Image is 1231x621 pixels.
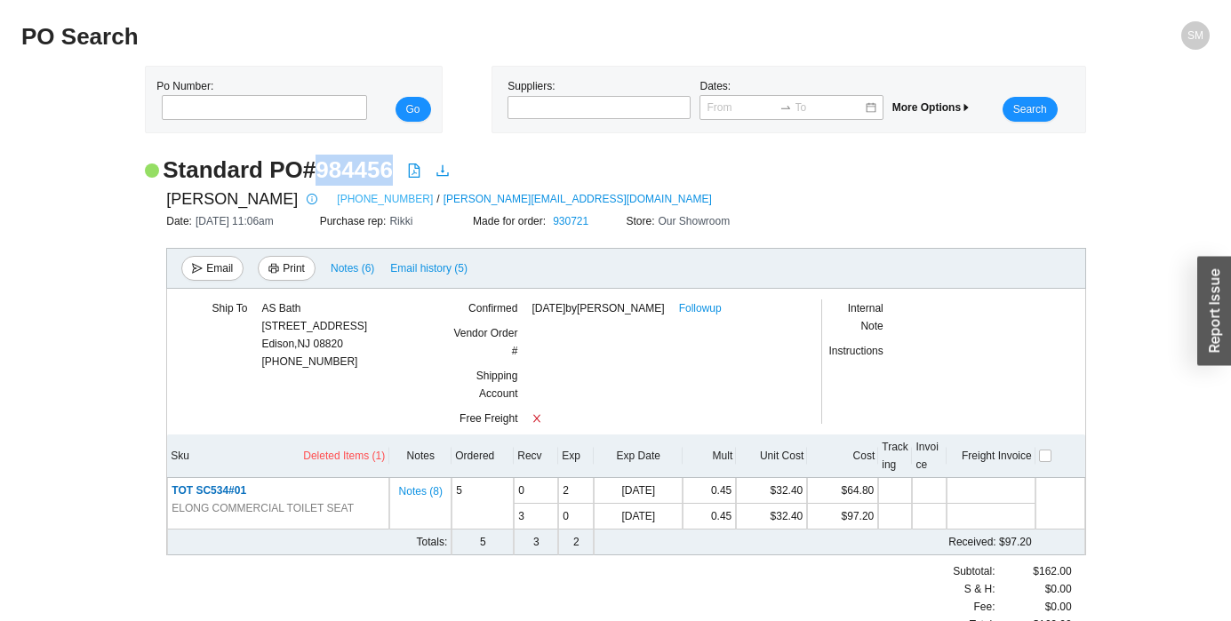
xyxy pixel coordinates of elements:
div: [PHONE_NUMBER] [261,299,367,370]
a: download [436,163,450,181]
span: S & H: [964,580,995,598]
a: file-pdf [407,163,421,181]
span: 3 [518,510,524,522]
td: $97.20 [807,504,878,529]
td: 2 [558,478,594,504]
a: Followup [679,299,722,317]
span: Email [206,259,233,277]
span: SM [1187,21,1203,50]
td: 0.45 [683,504,736,529]
span: Rikki [389,215,412,227]
button: printerPrint [258,256,316,281]
td: $64.80 [807,478,878,504]
span: info-circle [302,194,322,204]
span: Deleted Items (1) [303,447,385,465]
button: Go [396,97,431,122]
span: / [436,190,439,208]
span: send [192,263,203,275]
span: Print [283,259,305,277]
th: Ordered [452,434,514,478]
button: Search [1003,97,1058,122]
td: 0.45 [683,478,736,504]
span: to [779,101,792,114]
span: Ship To [212,302,248,314]
th: Notes [389,434,452,478]
span: More Options [892,101,971,114]
span: Received: [948,536,995,548]
span: Shipping Account [476,370,518,400]
span: Free Freight [460,412,517,425]
span: Vendor Order # [453,327,517,357]
span: Internal Note [848,302,883,332]
a: [PHONE_NUMBER] [337,190,433,208]
span: Notes ( 8 ) [399,482,443,500]
button: sendEmail [181,256,244,281]
span: Totals: [417,536,448,548]
td: 5 [452,529,514,555]
span: download [436,163,450,178]
th: Cost [807,434,878,478]
td: 3 [514,529,558,555]
span: Made for order: [473,215,549,227]
span: [DATE] 11:06am [196,215,274,227]
td: 2 [558,529,594,555]
span: Date: [166,215,196,227]
span: ELONG COMMERCIAL TOILET SEAT [172,499,354,517]
div: $0.00 [995,580,1072,598]
span: $0.00 [1045,598,1072,616]
th: Recv [514,434,558,478]
td: [DATE] [594,478,683,504]
span: [DATE] by [PERSON_NAME] [532,299,664,317]
span: Fee : [973,598,995,616]
span: swap-right [779,101,792,114]
span: caret-right [961,102,971,113]
td: $97.20 [683,529,1035,555]
th: Tracking [878,434,912,478]
span: Confirmed [468,302,517,314]
span: Subtotal: [953,562,995,580]
td: 0 [558,504,594,529]
th: Mult [683,434,736,478]
button: Deleted Items (1) [302,446,386,466]
span: printer [268,263,279,275]
div: Sku [171,446,386,466]
span: TOT SC534#01 [172,484,246,497]
button: info-circle [298,187,323,211]
button: Notes (6) [330,259,375,271]
th: Exp Date [594,434,683,478]
th: Invoice [912,434,946,478]
a: 930721 [553,215,588,227]
th: Unit Cost [736,434,807,478]
input: From [707,99,775,116]
div: Suppliers: [503,77,695,122]
td: 5 [452,478,514,529]
span: Our Showroom [659,215,731,227]
td: 0 [514,478,558,504]
button: Notes (8) [398,482,444,494]
a: [PERSON_NAME][EMAIL_ADDRESS][DOMAIN_NAME] [444,190,712,208]
th: Freight Invoice [947,434,1035,478]
span: Purchase rep: [320,215,390,227]
div: $162.00 [995,562,1072,580]
span: Store: [626,215,658,227]
button: Email history (5) [389,256,468,281]
span: close [532,413,542,424]
h2: Standard PO # 984456 [163,155,393,186]
td: $32.40 [736,504,807,529]
span: Email history (5) [390,259,468,277]
th: Exp [558,434,594,478]
input: To [795,99,864,116]
span: Notes ( 6 ) [331,259,374,277]
span: file-pdf [407,163,421,178]
div: Dates: [695,77,887,122]
div: AS Bath [STREET_ADDRESS] Edison , NJ 08820 [261,299,367,353]
span: Search [1013,100,1047,118]
span: Go [406,100,420,118]
span: [PERSON_NAME] [166,186,298,212]
h2: PO Search [21,21,913,52]
td: [DATE] [594,504,683,529]
span: Instructions [828,345,883,357]
td: $32.40 [736,478,807,504]
div: Po Number: [156,77,362,122]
